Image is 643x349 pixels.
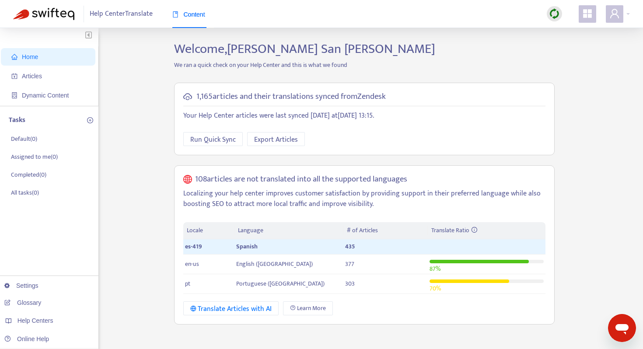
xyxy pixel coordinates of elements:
[13,8,74,20] img: Swifteq
[283,301,333,315] a: Learn More
[190,134,236,145] span: Run Quick Sync
[185,259,199,269] span: en-us
[172,11,205,18] span: Content
[234,222,343,239] th: Language
[172,11,178,17] span: book
[4,282,38,289] a: Settings
[183,188,545,209] p: Localizing your help center improves customer satisfaction by providing support in their preferre...
[17,317,53,324] span: Help Centers
[343,222,428,239] th: # of Articles
[549,8,560,19] img: sync.dc5367851b00ba804db3.png
[183,301,279,315] button: Translate Articles with AI
[4,335,49,342] a: Online Help
[254,134,298,145] span: Export Articles
[345,259,354,269] span: 377
[11,92,17,98] span: container
[247,132,305,146] button: Export Articles
[22,73,42,80] span: Articles
[236,241,258,251] span: Spanish
[11,152,58,161] p: Assigned to me ( 0 )
[582,8,593,19] span: appstore
[11,73,17,79] span: account-book
[183,111,545,121] p: Your Help Center articles were last synced [DATE] at [DATE] 13:15 .
[183,132,243,146] button: Run Quick Sync
[431,226,542,235] div: Translate Ratio
[345,279,355,289] span: 303
[608,314,636,342] iframe: Botón para iniciar la ventana de mensajería
[11,54,17,60] span: home
[174,38,435,60] span: Welcome, [PERSON_NAME] San [PERSON_NAME]
[11,188,39,197] p: All tasks ( 0 )
[190,304,272,314] div: Translate Articles with AI
[430,264,440,274] span: 87 %
[430,283,441,293] span: 70 %
[4,299,41,306] a: Glossary
[183,92,192,101] span: cloud-sync
[196,92,386,102] h5: 1,165 articles and their translations synced from Zendesk
[185,279,190,289] span: pt
[236,279,325,289] span: Portuguese ([GEOGRAPHIC_DATA])
[11,134,37,143] p: Default ( 0 )
[297,304,326,313] span: Learn More
[183,222,235,239] th: Locale
[185,241,202,251] span: es-419
[90,6,153,22] span: Help Center Translate
[22,92,69,99] span: Dynamic Content
[195,174,407,185] h5: 108 articles are not translated into all the supported languages
[22,53,38,60] span: Home
[168,60,561,70] p: We ran a quick check on your Help Center and this is what we found
[609,8,620,19] span: user
[11,170,46,179] p: Completed ( 0 )
[87,117,93,123] span: plus-circle
[183,174,192,185] span: global
[345,241,355,251] span: 435
[9,115,25,126] p: Tasks
[236,259,313,269] span: English ([GEOGRAPHIC_DATA])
